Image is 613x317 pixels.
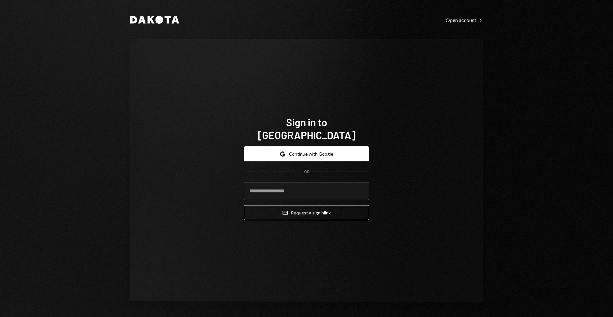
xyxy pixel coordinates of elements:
a: Open account [446,16,483,23]
div: OR [304,169,309,174]
button: Continue with Google [244,146,369,161]
h1: Sign in to [GEOGRAPHIC_DATA] [244,116,369,141]
button: Request a signinlink [244,205,369,220]
div: Open account [446,17,483,23]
